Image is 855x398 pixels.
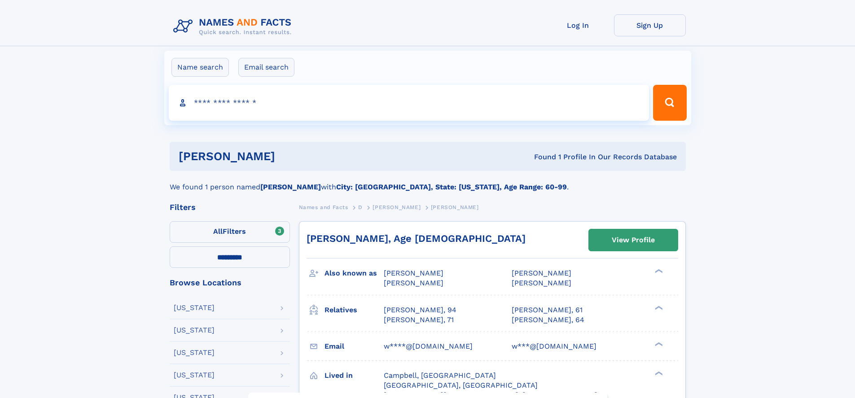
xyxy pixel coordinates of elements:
[384,269,443,277] span: [PERSON_NAME]
[653,341,663,347] div: ❯
[512,342,596,350] span: w***@[DOMAIN_NAME]
[169,85,649,121] input: search input
[512,279,571,287] span: [PERSON_NAME]
[612,230,655,250] div: View Profile
[653,370,663,376] div: ❯
[170,203,290,211] div: Filters
[324,302,384,318] h3: Relatives
[653,85,686,121] button: Search Button
[213,227,223,236] span: All
[324,339,384,354] h3: Email
[512,305,583,315] a: [PERSON_NAME], 61
[170,171,686,192] div: We found 1 person named with .
[307,233,526,244] a: [PERSON_NAME], Age [DEMOGRAPHIC_DATA]
[542,14,614,36] a: Log In
[384,279,443,287] span: [PERSON_NAME]
[653,305,663,311] div: ❯
[324,368,384,383] h3: Lived in
[238,58,294,77] label: Email search
[384,371,496,380] span: Campbell, [GEOGRAPHIC_DATA]
[512,315,584,325] a: [PERSON_NAME], 64
[299,201,348,213] a: Names and Facts
[373,201,421,213] a: [PERSON_NAME]
[179,151,405,162] h1: [PERSON_NAME]
[174,304,215,311] div: [US_STATE]
[384,305,456,315] a: [PERSON_NAME], 94
[170,221,290,243] label: Filters
[336,183,567,191] b: City: [GEOGRAPHIC_DATA], State: [US_STATE], Age Range: 60-99
[170,279,290,287] div: Browse Locations
[653,268,663,274] div: ❯
[260,183,321,191] b: [PERSON_NAME]
[384,315,454,325] a: [PERSON_NAME], 71
[589,229,678,251] a: View Profile
[358,204,363,210] span: D
[404,152,677,162] div: Found 1 Profile In Our Records Database
[170,14,299,39] img: Logo Names and Facts
[324,266,384,281] h3: Also known as
[373,204,421,210] span: [PERSON_NAME]
[431,204,479,210] span: [PERSON_NAME]
[384,381,538,389] span: [GEOGRAPHIC_DATA], [GEOGRAPHIC_DATA]
[174,372,215,379] div: [US_STATE]
[174,327,215,334] div: [US_STATE]
[512,269,571,277] span: [PERSON_NAME]
[614,14,686,36] a: Sign Up
[171,58,229,77] label: Name search
[174,349,215,356] div: [US_STATE]
[358,201,363,213] a: D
